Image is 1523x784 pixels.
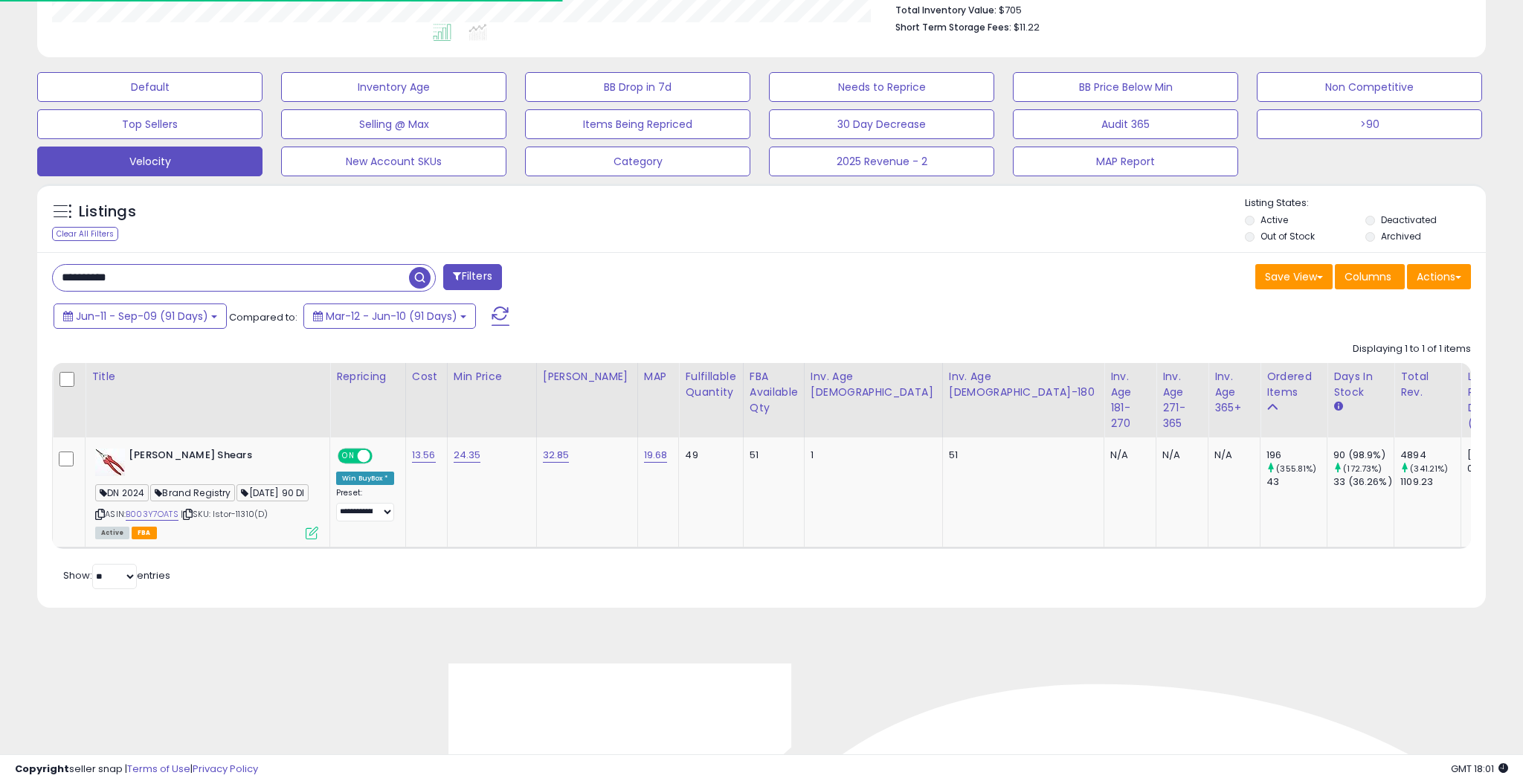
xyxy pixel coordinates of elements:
[1110,449,1144,462] div: N/A
[750,369,798,416] div: FBA Available Qty
[281,109,506,139] button: Selling @ Max
[76,309,208,324] span: Jun-11 - Sep-09 (91 Days)
[37,72,263,102] button: Default
[95,449,318,538] div: ASIN:
[336,472,394,485] div: Win BuyBox *
[543,369,631,385] div: [PERSON_NAME]
[1013,147,1238,176] button: MAP Report
[412,448,436,463] a: 13.56
[181,508,268,520] span: | SKU: Istor-11310(D)
[1400,475,1461,489] div: 1109.23
[336,488,394,521] div: Preset:
[685,449,731,462] div: 49
[95,449,125,476] img: 41WrxbeAMqL._SL40_.jpg
[79,202,136,222] h5: Listings
[1162,369,1202,431] div: Inv. Age 271-365
[1266,475,1327,489] div: 43
[1214,449,1249,462] div: N/A
[1400,449,1461,462] div: 4894
[52,227,118,241] div: Clear All Filters
[1266,369,1321,400] div: Ordered Items
[150,484,235,501] span: Brand Registry
[303,303,476,329] button: Mar-12 - Jun-10 (91 Days)
[525,72,750,102] button: BB Drop in 7d
[1260,230,1315,242] label: Out of Stock
[1353,342,1471,356] div: Displaying 1 to 1 of 1 items
[644,448,668,463] a: 19.68
[1257,109,1482,139] button: >90
[1214,369,1254,416] div: Inv. Age 365+
[95,527,129,539] span: All listings currently available for purchase on Amazon
[949,449,1092,462] div: 51
[543,448,570,463] a: 32.85
[1467,369,1522,431] div: Last Purchase Date (GMT)
[54,303,227,329] button: Jun-11 - Sep-09 (91 Days)
[811,449,931,462] div: 1
[1381,213,1437,226] label: Deactivated
[1400,369,1455,400] div: Total Rev.
[1110,369,1150,431] div: Inv. Age 181-270
[1333,475,1394,489] div: 33 (36.26%)
[1013,109,1238,139] button: Audit 365
[91,369,323,385] div: Title
[339,450,358,463] span: ON
[1260,213,1288,226] label: Active
[454,369,530,385] div: Min Price
[1013,72,1238,102] button: BB Price Below Min
[525,147,750,176] button: Category
[685,369,736,400] div: Fulfillable Quantity
[1257,72,1482,102] button: Non Competitive
[769,72,994,102] button: Needs to Reprice
[1162,449,1197,462] div: N/A
[1255,264,1333,289] button: Save View
[132,527,157,539] span: FBA
[326,309,457,324] span: Mar-12 - Jun-10 (91 Days)
[895,21,1011,33] b: Short Term Storage Fees:
[236,484,309,501] span: [DATE] 90 DI
[1333,449,1394,462] div: 90 (98.9%)
[1335,264,1405,289] button: Columns
[1333,400,1342,414] small: Days In Stock.
[37,147,263,176] button: Velocity
[1245,196,1486,211] p: Listing States:
[1266,449,1327,462] div: 196
[1407,264,1471,289] button: Actions
[1467,449,1516,475] div: [DATE] 01:19:34
[63,568,170,582] span: Show: entries
[1014,20,1040,34] span: $11.22
[949,369,1098,400] div: Inv. Age [DEMOGRAPHIC_DATA]-180
[525,109,750,139] button: Items Being Repriced
[811,369,936,400] div: Inv. Age [DEMOGRAPHIC_DATA]
[1410,463,1448,475] small: (341.21%)
[769,109,994,139] button: 30 Day Decrease
[370,450,394,463] span: OFF
[1276,463,1316,475] small: (355.81%)
[1333,369,1388,400] div: Days In Stock
[895,4,996,16] b: Total Inventory Value:
[126,508,178,521] a: B003Y7OATS
[37,109,263,139] button: Top Sellers
[443,264,501,290] button: Filters
[1343,463,1382,475] small: (172.73%)
[1345,269,1391,284] span: Columns
[281,72,506,102] button: Inventory Age
[454,448,481,463] a: 24.35
[336,369,399,385] div: Repricing
[644,369,673,385] div: MAP
[412,369,441,385] div: Cost
[95,484,149,501] span: DN 2024
[281,147,506,176] button: New Account SKUs
[229,310,297,324] span: Compared to:
[769,147,994,176] button: 2025 Revenue - 2
[129,449,309,466] b: [PERSON_NAME] Shears
[1381,230,1421,242] label: Archived
[750,449,793,462] div: 51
